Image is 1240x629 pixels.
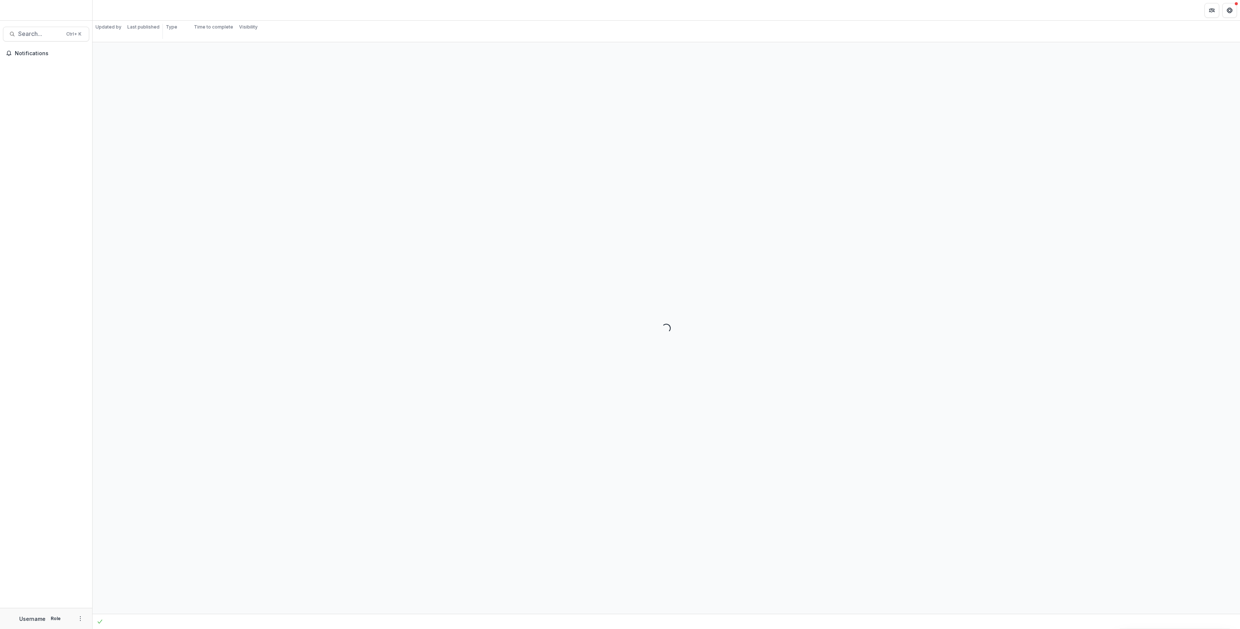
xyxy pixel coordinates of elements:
div: Ctrl + K [65,30,83,38]
button: Partners [1204,3,1219,18]
p: Updated by [95,24,121,30]
span: Notifications [15,50,86,57]
button: Get Help [1222,3,1237,18]
p: Last published [127,24,160,30]
p: Username [19,615,46,623]
p: Type [166,24,177,30]
button: Search... [3,27,89,41]
button: More [76,614,85,623]
p: Time to complete [194,24,233,30]
button: Notifications [3,47,89,59]
span: Search... [18,30,62,37]
p: Visibility [239,24,258,30]
p: Role [48,615,63,622]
